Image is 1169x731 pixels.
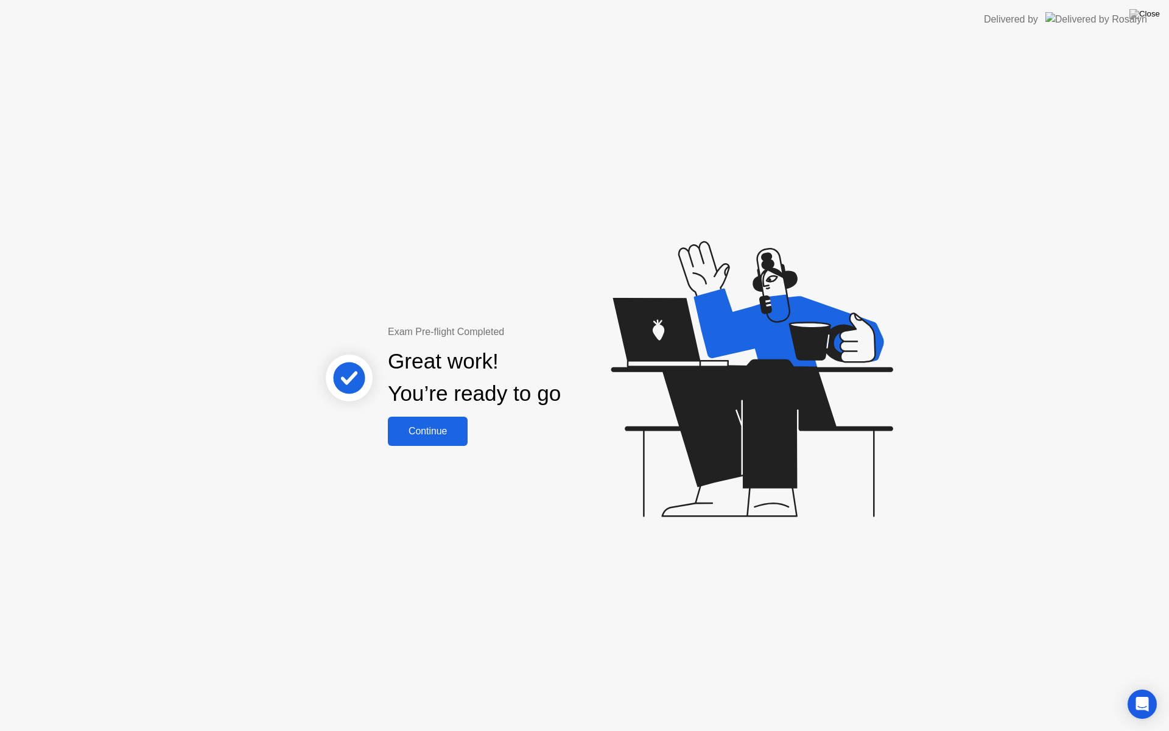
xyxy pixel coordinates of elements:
img: Delivered by Rosalyn [1045,12,1147,26]
div: Exam Pre-flight Completed [388,325,639,339]
div: Continue [391,426,464,437]
button: Continue [388,417,468,446]
div: Delivered by [984,12,1038,27]
div: Great work! You’re ready to go [388,345,561,410]
div: Open Intercom Messenger [1128,690,1157,719]
img: Close [1129,9,1160,19]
